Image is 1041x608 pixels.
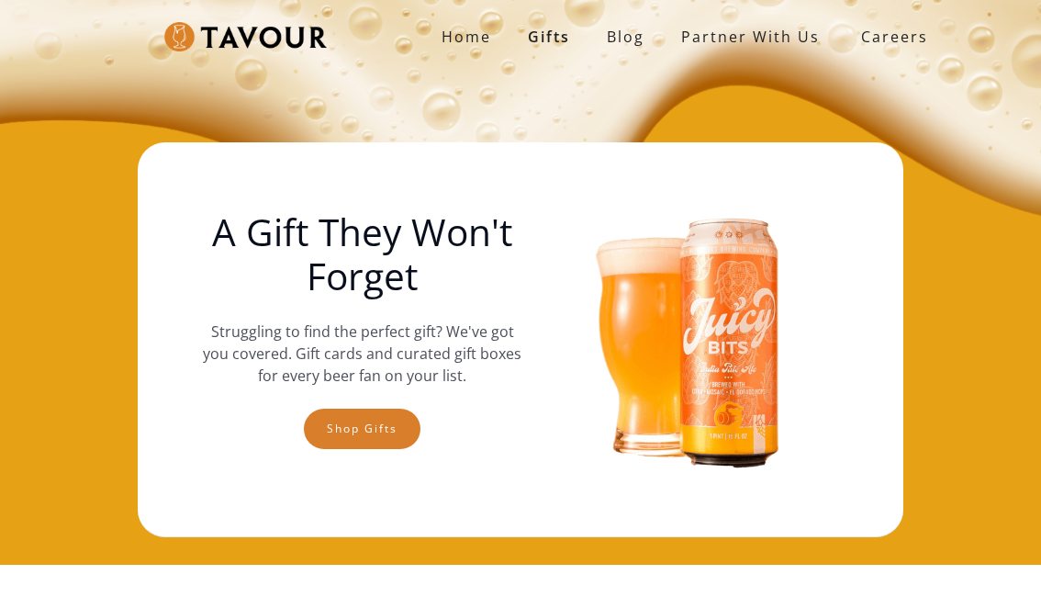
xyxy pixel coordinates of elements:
[199,210,526,298] h1: A Gift They Won't Forget
[861,18,928,55] strong: Careers
[442,27,491,47] strong: Home
[588,18,663,55] a: Blog
[423,18,509,55] a: Home
[199,321,526,387] p: Struggling to find the perfect gift? We've got you covered. Gift cards and curated gift boxes for...
[509,18,588,55] a: Gifts
[838,11,942,62] a: Careers
[663,18,838,55] a: partner with us
[304,409,420,449] a: Shop gifts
